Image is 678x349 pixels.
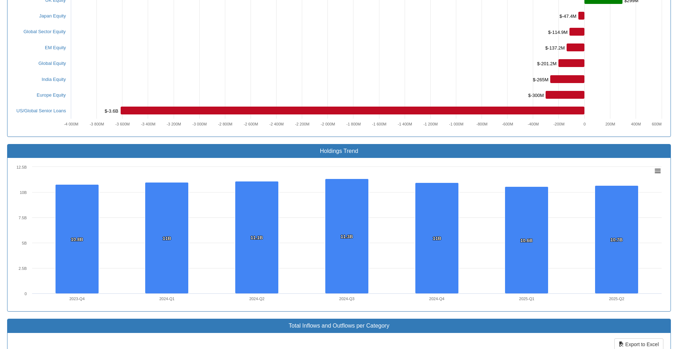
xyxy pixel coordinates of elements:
[424,122,438,126] tspan: -1 200M
[519,297,535,301] text: 2025-Q1
[533,77,548,82] tspan: $-265M
[218,122,232,126] tspan: -2 800M
[69,297,85,301] text: 2023-Q4
[372,122,386,126] tspan: -1 600M
[16,165,27,169] text: 12.5B
[545,45,565,51] tspan: $-137.2M
[339,297,354,301] text: 2024-Q3
[249,297,264,301] text: 2024-Q2
[295,122,309,126] tspan: -2 200M
[167,122,181,126] tspan: -3 200M
[19,266,27,271] text: 2.5B
[584,122,586,126] text: 0
[25,292,27,296] text: 0
[251,235,263,240] tspan: 11.1B
[553,122,564,126] text: -200M
[192,122,206,126] tspan: -3 000M
[23,29,66,34] a: Global Sector Equity
[22,241,27,245] text: 5B
[90,122,104,126] tspan: -3 800M
[528,122,539,126] text: -400M
[502,122,513,126] text: -600M
[159,297,175,301] text: 2024-Q1
[39,13,66,19] a: Japan Equity
[269,122,284,126] tspan: -2 400M
[476,122,487,126] text: -800M
[631,122,641,126] text: 400M
[610,237,623,242] tspan: 10.7B
[559,14,577,19] tspan: $-47.4M
[71,237,83,242] tspan: 10.8B
[45,45,66,50] a: EM Equity
[528,93,544,98] tspan: $-300M
[605,122,615,126] text: 200M
[346,122,361,126] tspan: -1 800M
[449,122,463,126] tspan: -1 000M
[64,122,78,126] tspan: -4 000M
[652,122,662,126] text: 600M
[13,323,665,329] h3: Total Inflows and Outflows per Category
[19,216,27,220] text: 7.5B
[609,297,624,301] text: 2025-Q2
[115,122,130,126] tspan: -3 600M
[16,108,66,113] a: US/Global Senior Loans
[37,92,66,98] a: Europe Equity
[548,30,568,35] tspan: $-114.9M
[433,236,441,241] tspan: 11B
[429,297,445,301] text: 2024-Q4
[321,122,335,126] tspan: -2 000M
[141,122,155,126] tspan: -3 400M
[105,108,118,114] tspan: $-3.6B
[163,236,171,241] tspan: 11B
[537,61,557,66] tspan: $-201.2M
[13,148,665,154] h3: Holdings Trend
[244,122,258,126] tspan: -2 600M
[38,61,66,66] a: Global Equity
[341,234,353,239] tspan: 11.3B
[398,122,412,126] tspan: -1 400M
[20,190,27,195] text: 10B
[42,77,66,82] a: India Equity
[520,238,533,243] tspan: 10.6B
